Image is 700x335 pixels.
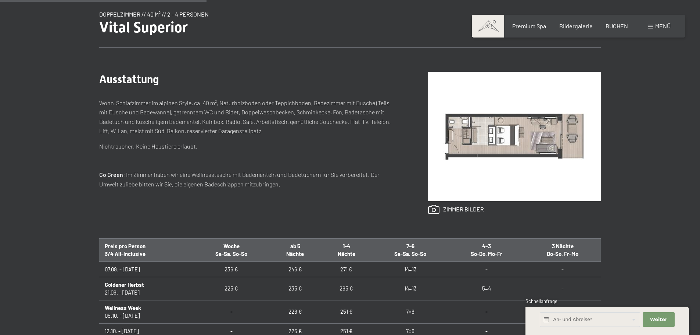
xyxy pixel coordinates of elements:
[321,261,372,277] td: 271 €
[525,261,601,277] td: -
[321,277,372,300] td: 265 €
[525,238,601,261] th: 3 Nächte
[321,238,372,261] th: 1-4
[99,142,399,151] p: Nichtraucher. Keine Haustiere erlaubt.
[99,277,193,300] td: 21.09. - [DATE]
[449,238,525,261] th: 4=3
[99,300,193,323] td: 05.10. - [DATE]
[99,19,188,36] span: Vital Superior
[559,22,593,29] a: Bildergalerie
[321,300,372,323] td: 251 €
[270,238,321,261] th: ab 5
[471,250,502,257] span: So-Do, Mo-Fr
[525,277,601,300] td: -
[525,300,601,323] td: -
[105,281,144,288] b: Goldener Herbst
[428,72,601,201] img: Vital Superior
[449,300,525,323] td: -
[372,261,449,277] td: 14=13
[270,261,321,277] td: 246 €
[105,304,141,311] b: Wellness Week
[99,261,193,277] td: 07.09. - [DATE]
[270,300,321,323] td: 226 €
[525,298,557,304] span: Schnellanfrage
[338,250,355,257] span: Nächte
[270,277,321,300] td: 235 €
[193,261,270,277] td: 236 €
[449,261,525,277] td: -
[372,238,449,261] th: 7=6
[655,22,671,29] span: Menü
[99,170,399,189] p: : Im Zimmer haben wir eine Wellnesstasche mit Bademänteln und Badetüchern für Sie vorbereitet. De...
[99,171,123,178] strong: Go Green
[99,11,209,18] span: Doppelzimmer // 40 m² // 2 - 4 Personen
[105,243,146,249] span: Preis pro Person
[193,300,270,323] td: -
[215,250,247,257] span: Sa-Sa, So-So
[372,277,449,300] td: 14=13
[650,316,667,323] span: Weiter
[606,22,628,29] a: BUCHEN
[99,73,159,86] span: Ausstattung
[512,22,546,29] a: Premium Spa
[99,98,399,136] p: Wohn-Schlafzimmer im alpinen Style, ca. 40 m², Naturholzboden oder Teppichboden, Badezimmer mit D...
[449,277,525,300] td: 5=4
[372,300,449,323] td: 7=6
[643,312,674,327] button: Weiter
[286,250,304,257] span: Nächte
[193,277,270,300] td: 225 €
[547,250,578,257] span: Do-So, Fr-Mo
[394,250,426,257] span: Sa-Sa, So-So
[105,250,146,257] span: 3/4 All-Inclusive
[193,238,270,261] th: Woche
